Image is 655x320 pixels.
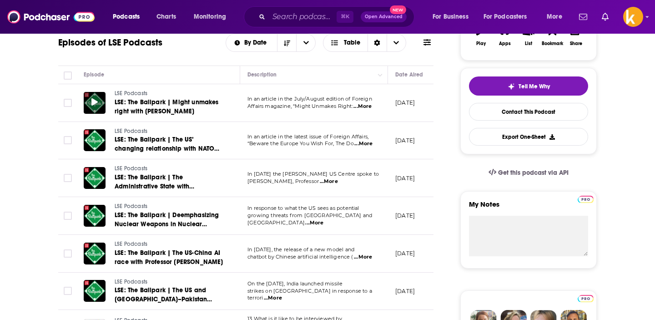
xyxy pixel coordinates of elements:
[115,90,224,98] a: LSE Podcasts
[115,203,224,211] a: LSE Podcasts
[64,136,72,144] span: Toggle select row
[115,286,212,312] span: LSE: The Ballpark | The US and [GEOGRAPHIC_DATA]–Pakistan tensions with [PERSON_NAME]
[58,37,162,48] h1: Episodes of LSE Podcasts
[115,165,224,173] a: LSE Podcasts
[247,133,368,140] span: In an article in the latest issue of Foreign Affairs,
[247,212,372,226] span: growing threats from [GEOGRAPHIC_DATA] and [GEOGRAPHIC_DATA]
[498,169,569,177] span: Get this podcast via API
[395,212,415,219] p: [DATE]
[623,7,643,27] img: User Profile
[115,278,224,286] a: LSE Podcasts
[115,128,147,134] span: LSE Podcasts
[426,10,480,24] button: open menu
[469,103,588,121] a: Contact This Podcast
[337,11,353,23] span: ⌘ K
[226,34,316,52] h2: Choose List sort
[244,40,270,46] span: By Date
[151,10,181,24] a: Charts
[547,10,562,23] span: More
[115,90,147,97] span: LSE Podcasts
[7,8,95,25] img: Podchaser - Follow, Share and Rate Podcasts
[247,254,353,260] span: chatbot by Chinese artificial intelligence (
[476,41,486,46] div: Play
[84,69,104,80] div: Episode
[540,10,574,24] button: open menu
[115,165,147,172] span: LSE Podcasts
[395,69,423,80] div: Date Aired
[540,19,564,52] button: Bookmark
[365,15,403,19] span: Open Advanced
[361,11,407,22] button: Open AdvancedNew
[115,286,224,304] a: LSE: The Ballpark | The US and [GEOGRAPHIC_DATA]–Pakistan tensions with [PERSON_NAME]
[481,162,576,184] a: Get this podcast via API
[623,7,643,27] span: Logged in as sshawan
[305,219,323,227] span: ...More
[247,288,372,301] span: strikes on [GEOGRAPHIC_DATA] in response to a terrori
[390,5,406,14] span: New
[247,96,372,102] span: In an article in the July/August edition of Foreign
[115,135,224,153] a: LSE: The Ballpark | The US’ changing relationship with NATO and Europe with [PERSON_NAME]
[115,98,224,116] a: LSE: The Ballpark | Might unmakes right with [PERSON_NAME]
[277,34,296,51] button: Sort Direction
[575,9,591,25] a: Show notifications dropdown
[115,98,219,115] span: LSE: The Ballpark | Might unmakes right with [PERSON_NAME]
[354,254,372,261] span: ...More
[247,103,353,109] span: Affairs magazine, “Might Unmakes Right:
[469,200,588,216] label: My Notes
[395,137,415,144] p: [DATE]
[395,249,415,257] p: [DATE]
[115,249,223,266] span: LSE: The Ballpark | The US-China AI race with Professor [PERSON_NAME]
[469,128,588,146] button: Export One-Sheet
[64,287,72,295] span: Toggle select row
[353,103,372,110] span: ...More
[247,246,354,253] span: In [DATE], the release of a new model and
[247,140,354,147] span: “Beware the Europe You Wish For, The Do
[570,41,582,46] div: Share
[247,178,319,184] span: [PERSON_NAME], Professor
[115,211,224,229] a: LSE: The Ballpark | Deemphasizing Nuclear Weapons in Nuclear Deterrence with [PERSON_NAME]
[484,10,527,23] span: For Podcasters
[578,196,594,203] img: Podchaser Pro
[323,34,406,52] button: Choose View
[508,83,515,90] img: tell me why sparkle
[469,76,588,96] button: tell me why sparkleTell Me Why
[519,83,550,90] span: Tell Me Why
[493,19,516,52] button: Apps
[354,140,373,147] span: ...More
[156,10,176,23] span: Charts
[264,295,282,302] span: ...More
[252,6,423,27] div: Search podcasts, credits, & more...
[247,205,359,211] span: In response to what the US sees as potential
[395,287,415,295] p: [DATE]
[115,249,224,267] a: LSE: The Ballpark | The US-China AI race with Professor [PERSON_NAME]
[375,70,386,81] button: Column Actions
[64,99,72,107] span: Toggle select row
[368,34,387,51] div: Sort Direction
[499,41,511,46] div: Apps
[478,10,540,24] button: open menu
[517,19,540,52] button: List
[115,241,147,247] span: LSE Podcasts
[344,40,360,46] span: Table
[115,279,147,285] span: LSE Podcasts
[64,174,72,182] span: Toggle select row
[433,10,469,23] span: For Business
[247,171,379,177] span: In [DATE] the [PERSON_NAME] US Centre spoke to
[115,240,224,249] a: LSE Podcasts
[247,69,277,80] div: Description
[578,194,594,203] a: Pro website
[64,249,72,258] span: Toggle select row
[320,178,338,185] span: ...More
[106,10,151,24] button: open menu
[542,41,563,46] div: Bookmark
[269,10,337,24] input: Search podcasts, credits, & more...
[623,7,643,27] button: Show profile menu
[64,212,72,220] span: Toggle select row
[578,295,594,302] img: Podchaser Pro
[115,203,147,209] span: LSE Podcasts
[187,10,238,24] button: open menu
[469,19,493,52] button: Play
[115,136,219,162] span: LSE: The Ballpark | The US’ changing relationship with NATO and Europe with [PERSON_NAME]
